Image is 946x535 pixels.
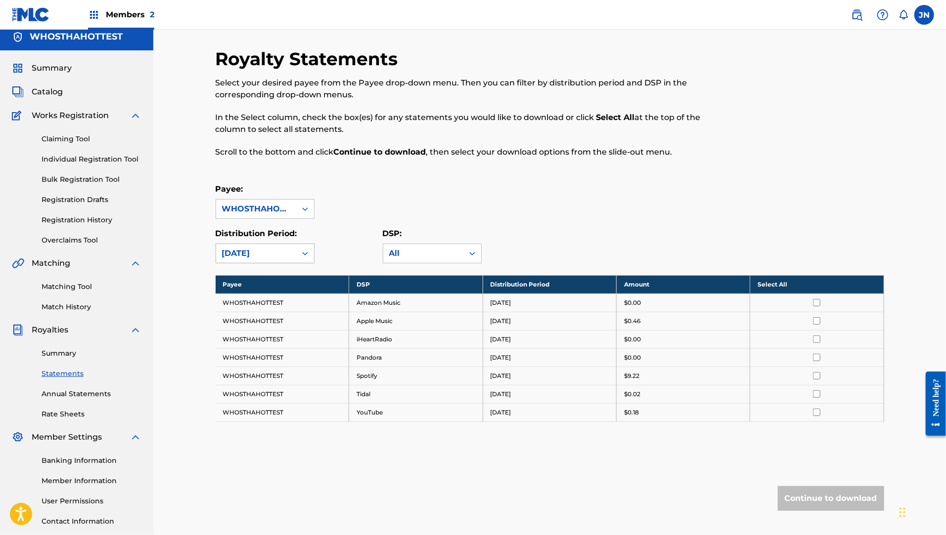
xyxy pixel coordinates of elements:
label: DSP: [383,229,402,238]
span: Summary [32,62,72,74]
iframe: Resource Center [918,364,946,444]
div: WHOSTHAHOTTEST [222,203,290,215]
p: $0.00 [624,298,641,307]
img: Top Rightsholders [88,9,100,21]
td: Tidal [349,385,483,403]
a: Rate Sheets [42,409,141,419]
p: $0.46 [624,317,640,326]
label: Distribution Period: [216,229,297,238]
div: [DATE] [222,247,290,259]
h5: WHOSTHAHOTTEST [30,31,123,42]
a: CatalogCatalog [12,86,63,98]
span: Catalog [32,86,63,98]
img: Summary [12,62,24,74]
a: Annual Statements [42,389,141,399]
img: expand [130,110,141,122]
p: Select your desired payee from the Payee drop-down menu. Then you can filter by distribution peri... [216,77,730,101]
th: Amount [616,275,750,293]
img: expand [130,257,141,269]
a: Summary [42,348,141,359]
a: Individual Registration Tool [42,154,141,165]
td: WHOSTHAHOTTEST [216,367,349,385]
img: search [851,9,863,21]
h2: Royalty Statements [216,48,403,70]
img: Catalog [12,86,24,98]
p: $0.00 [624,353,641,362]
span: Members [106,9,154,20]
img: Royalties [12,324,24,336]
a: Member Information [42,476,141,486]
td: [DATE] [483,330,616,348]
p: $0.00 [624,335,641,344]
td: Pandora [349,348,483,367]
a: Bulk Registration Tool [42,174,141,185]
th: Payee [216,275,349,293]
iframe: Chat Widget [897,488,946,535]
td: WHOSTHAHOTTEST [216,385,349,403]
span: Works Registration [32,110,109,122]
div: Notifications [899,10,908,20]
p: Scroll to the bottom and click , then select your download options from the slide-out menu. [216,146,730,158]
img: Matching [12,257,24,269]
a: Statements [42,369,141,379]
img: help [877,9,889,21]
a: Match History [42,302,141,312]
p: $0.18 [624,408,639,417]
a: Contact Information [42,516,141,527]
p: $0.02 [624,390,640,399]
img: expand [130,324,141,336]
strong: Continue to download [334,147,426,157]
td: YouTube [349,403,483,421]
a: SummarySummary [12,62,72,74]
div: User Menu [914,5,934,25]
a: Matching Tool [42,282,141,292]
span: 2 [150,10,154,19]
label: Payee: [216,184,243,194]
td: [DATE] [483,367,616,385]
img: Member Settings [12,431,24,443]
th: Distribution Period [483,275,616,293]
a: Public Search [847,5,867,25]
td: WHOSTHAHOTTEST [216,312,349,330]
td: [DATE] [483,385,616,403]
td: [DATE] [483,348,616,367]
td: [DATE] [483,293,616,312]
span: Member Settings [32,431,102,443]
th: DSP [349,275,483,293]
div: All [389,247,457,259]
td: WHOSTHAHOTTEST [216,330,349,348]
td: WHOSTHAHOTTEST [216,403,349,421]
div: Drag [900,497,905,527]
a: User Permissions [42,496,141,506]
span: Matching [32,257,70,269]
th: Select All [750,275,884,293]
p: $9.22 [624,371,639,380]
a: Banking Information [42,455,141,466]
td: WHOSTHAHOTTEST [216,293,349,312]
td: Spotify [349,367,483,385]
strong: Select All [596,113,635,122]
img: Accounts [12,31,24,43]
img: expand [130,431,141,443]
td: [DATE] [483,403,616,421]
a: Overclaims Tool [42,235,141,246]
a: Registration Drafts [42,195,141,205]
span: Royalties [32,324,68,336]
td: [DATE] [483,312,616,330]
div: Help [873,5,893,25]
td: iHeartRadio [349,330,483,348]
img: Works Registration [12,110,25,122]
a: Registration History [42,215,141,225]
td: Apple Music [349,312,483,330]
a: Claiming Tool [42,134,141,144]
p: In the Select column, check the box(es) for any statements you would like to download or click at... [216,112,730,135]
img: MLC Logo [12,7,50,22]
td: WHOSTHAHOTTEST [216,348,349,367]
td: Amazon Music [349,293,483,312]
